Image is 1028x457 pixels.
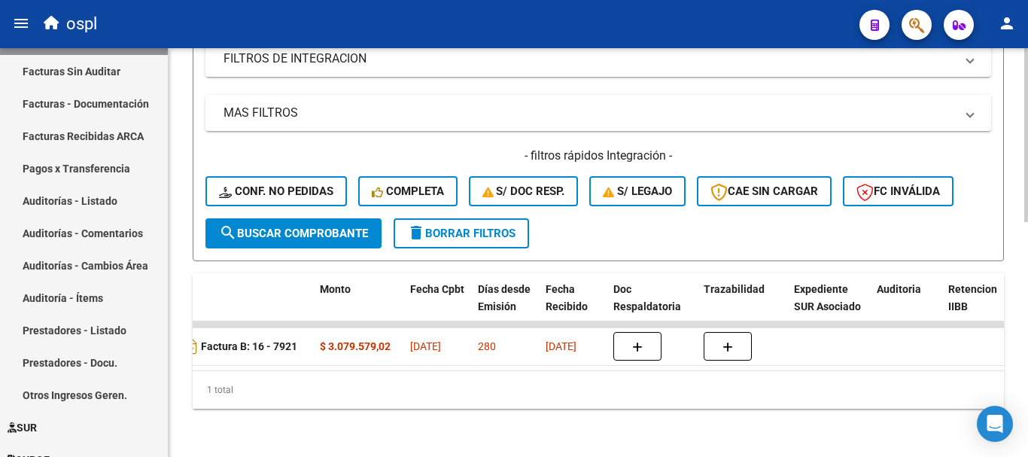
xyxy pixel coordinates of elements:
[193,371,1004,409] div: 1 total
[589,176,686,206] button: S/ legajo
[794,283,861,312] span: Expediente SUR Asociado
[871,273,942,340] datatable-header-cell: Auditoria
[843,176,953,206] button: FC Inválida
[607,273,698,340] datatable-header-cell: Doc Respaldatoria
[224,105,955,121] mat-panel-title: MAS FILTROS
[205,95,991,131] mat-expansion-panel-header: MAS FILTROS
[546,283,588,312] span: Fecha Recibido
[8,419,37,436] span: SUR
[942,273,1002,340] datatable-header-cell: Retencion IIBB
[66,8,97,41] span: ospl
[998,14,1016,32] mat-icon: person
[224,50,955,67] mat-panel-title: FILTROS DE INTEGRACION
[314,273,404,340] datatable-header-cell: Monto
[205,41,991,77] mat-expansion-panel-header: FILTROS DE INTEGRACION
[877,283,921,295] span: Auditoria
[482,184,565,198] span: S/ Doc Resp.
[788,273,871,340] datatable-header-cell: Expediente SUR Asociado
[540,273,607,340] datatable-header-cell: Fecha Recibido
[320,283,351,295] span: Monto
[856,184,940,198] span: FC Inválida
[697,176,832,206] button: CAE SIN CARGAR
[710,184,818,198] span: CAE SIN CARGAR
[469,176,579,206] button: S/ Doc Resp.
[320,340,391,352] strong: $ 3.079.579,02
[205,218,382,248] button: Buscar Comprobante
[472,273,540,340] datatable-header-cell: Días desde Emisión
[205,148,991,164] h4: - filtros rápidos Integración -
[219,184,333,198] span: Conf. no pedidas
[407,224,425,242] mat-icon: delete
[358,176,458,206] button: Completa
[219,224,237,242] mat-icon: search
[698,273,788,340] datatable-header-cell: Trazabilidad
[478,283,531,312] span: Días desde Emisión
[977,406,1013,442] div: Open Intercom Messenger
[219,227,368,240] span: Buscar Comprobante
[407,227,516,240] span: Borrar Filtros
[613,283,681,312] span: Doc Respaldatoria
[12,14,30,32] mat-icon: menu
[603,184,672,198] span: S/ legajo
[546,340,576,352] span: [DATE]
[205,176,347,206] button: Conf. no pedidas
[201,341,297,353] strong: Factura B: 16 - 7921
[394,218,529,248] button: Borrar Filtros
[478,340,496,352] span: 280
[372,184,444,198] span: Completa
[704,283,765,295] span: Trazabilidad
[410,283,464,295] span: Fecha Cpbt
[404,273,472,340] datatable-header-cell: Fecha Cpbt
[410,340,441,352] span: [DATE]
[948,283,997,312] span: Retencion IIBB
[156,273,314,340] datatable-header-cell: CPBT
